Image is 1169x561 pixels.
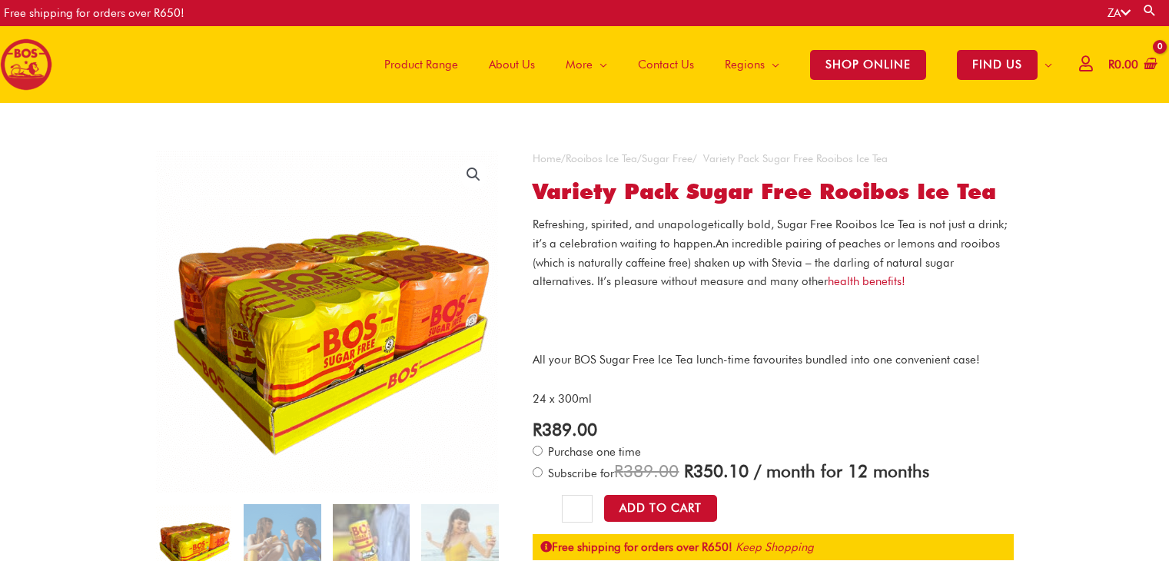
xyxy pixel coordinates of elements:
span: More [566,41,593,88]
button: Add to Cart [604,495,717,522]
a: Contact Us [623,26,709,103]
span: 389.00 [614,460,679,481]
a: Product Range [369,26,473,103]
a: About Us [473,26,550,103]
img: variety pack sugar free rooibos ice tea [155,149,499,493]
a: Keep Shopping [736,540,814,554]
p: 24 x 300ml [533,390,1014,409]
span: Contact Us [638,41,694,88]
nav: Site Navigation [357,26,1068,103]
a: View Shopping Cart, empty [1105,48,1157,82]
a: View full-screen image gallery [460,161,487,188]
span: R [614,460,623,481]
span: Product Range [384,41,458,88]
span: Subscribe for [546,466,929,480]
span: FIND US [957,50,1038,80]
span: About Us [489,41,535,88]
p: All your BOS Sugar Free Ice Tea lunch-time favourites bundled into one convenient case! [533,350,1014,370]
span: R [1108,58,1114,71]
a: Sugar Free [642,152,692,164]
bdi: 0.00 [1108,58,1138,71]
a: health benefits! [828,274,905,288]
a: Home [533,152,561,164]
span: 350.10 [684,460,749,481]
input: Purchase one time [533,446,543,456]
a: Regions [709,26,795,103]
bdi: 389.00 [533,419,597,440]
strong: Free shipping for orders over R650! [540,540,732,554]
span: Regions [725,41,765,88]
nav: Breadcrumb [533,149,1014,168]
a: SHOP ONLINE [795,26,942,103]
span: Refreshing, spirited, and unapologetically bold, Sugar Free Rooibos Ice Tea is not just a drink; ... [533,217,1008,251]
a: More [550,26,623,103]
span: R [684,460,693,481]
h1: Variety Pack Sugar Free Rooibos Ice Tea [533,179,1014,205]
a: Rooibos Ice Tea [566,152,637,164]
span: R [533,419,542,440]
a: Search button [1142,3,1157,18]
a: ZA [1108,6,1131,20]
span: Purchase one time [546,445,641,459]
p: An incredible pairing of peaches or lemons and rooibos (which is naturally caffeine free) shaken ... [533,215,1014,291]
input: Subscribe for / month for 12 months [533,467,543,477]
span: / month for 12 months [754,460,929,481]
input: Product quantity [562,495,592,523]
span: SHOP ONLINE [810,50,926,80]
